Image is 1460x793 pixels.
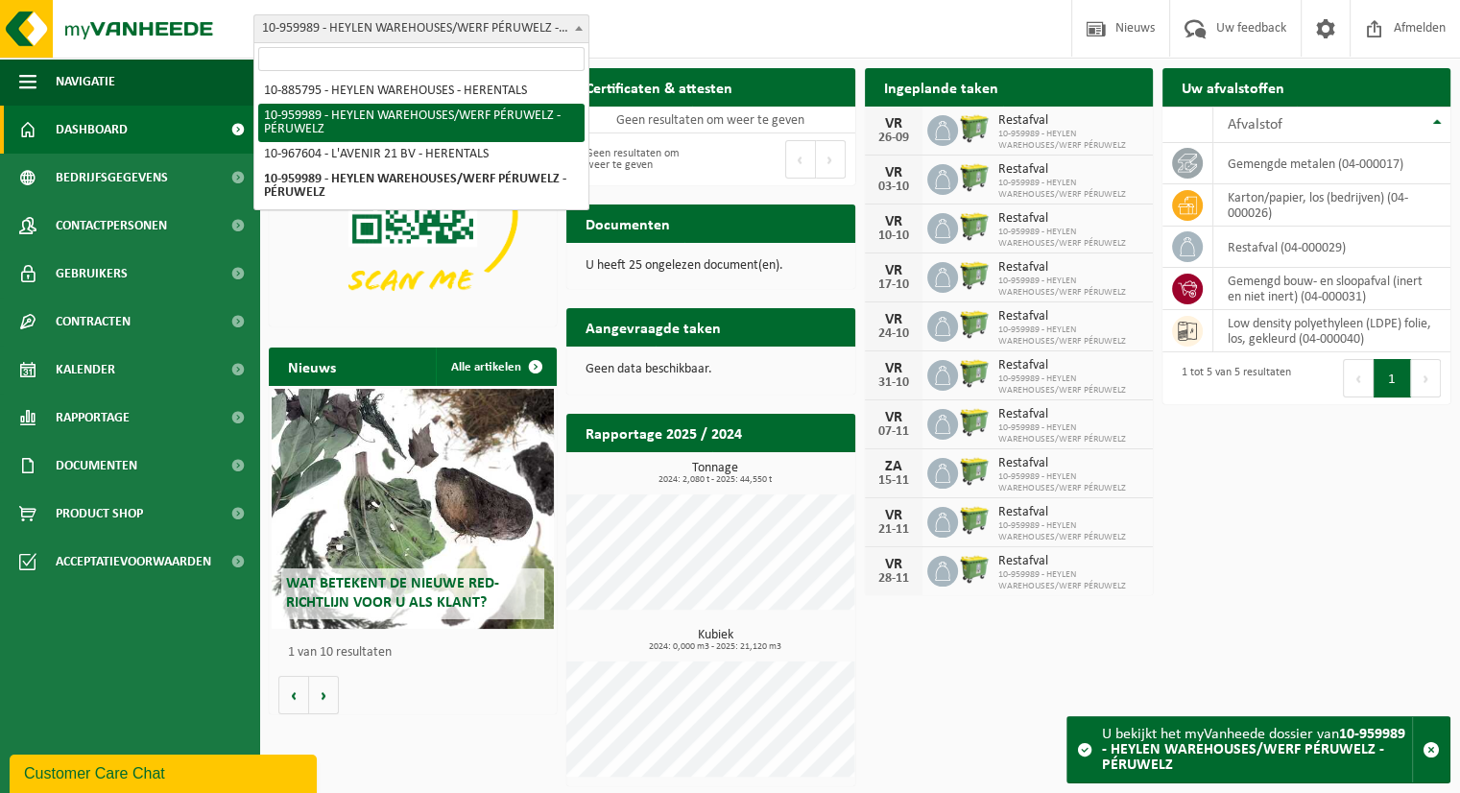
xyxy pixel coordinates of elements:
[958,210,991,243] img: WB-0660-HPE-GN-50
[254,15,588,42] span: 10-959989 - HEYLEN WAREHOUSES/WERF PÉRUWELZ - PÉRUWELZ
[576,629,854,652] h3: Kubiek
[998,569,1143,592] span: 10-959989 - HEYLEN WAREHOUSES/WERF PÉRUWELZ
[874,132,913,145] div: 26-09
[56,298,131,346] span: Contracten
[1213,268,1450,310] td: gemengd bouw- en sloopafval (inert en niet inert) (04-000031)
[874,523,913,537] div: 21-11
[874,557,913,572] div: VR
[1162,68,1304,106] h2: Uw afvalstoffen
[958,455,991,488] img: WB-0660-HPE-GN-50
[874,214,913,229] div: VR
[56,106,128,154] span: Dashboard
[576,642,854,652] span: 2024: 0,000 m3 - 2025: 21,120 m3
[998,211,1143,227] span: Restafval
[576,462,854,485] h3: Tonnage
[566,308,740,346] h2: Aangevraagde taken
[309,676,339,714] button: Volgende
[258,167,585,205] li: 10-959989 - HEYLEN WAREHOUSES/WERF PÉRUWELZ - PÉRUWELZ
[566,107,854,133] td: Geen resultaten om weer te geven
[874,165,913,180] div: VR
[258,142,585,167] li: 10-967604 - L'AVENIR 21 BV - HERENTALS
[56,538,211,586] span: Acceptatievoorwaarden
[10,751,321,793] iframe: chat widget
[998,520,1143,543] span: 10-959989 - HEYLEN WAREHOUSES/WERF PÉRUWELZ
[269,107,557,323] img: Download de VHEPlus App
[865,68,1017,106] h2: Ingeplande taken
[1213,184,1450,227] td: karton/papier, los (bedrijven) (04-000026)
[874,361,913,376] div: VR
[998,113,1143,129] span: Restafval
[998,324,1143,348] span: 10-959989 - HEYLEN WAREHOUSES/WERF PÉRUWELZ
[958,308,991,341] img: WB-0660-HPE-GN-50
[958,504,991,537] img: WB-0660-HPE-GN-50
[998,358,1143,373] span: Restafval
[56,250,128,298] span: Gebruikers
[998,309,1143,324] span: Restafval
[1213,227,1450,268] td: restafval (04-000029)
[874,572,913,586] div: 28-11
[436,348,555,386] a: Alle artikelen
[286,576,499,610] span: Wat betekent de nieuwe RED-richtlijn voor u als klant?
[1102,727,1405,773] strong: 10-959989 - HEYLEN WAREHOUSES/WERF PÉRUWELZ - PÉRUWELZ
[998,456,1143,471] span: Restafval
[874,180,913,194] div: 03-10
[958,259,991,292] img: WB-0660-HPE-GN-50
[586,363,835,376] p: Geen data beschikbaar.
[998,407,1143,422] span: Restafval
[998,554,1143,569] span: Restafval
[874,376,913,390] div: 31-10
[586,259,835,273] p: U heeft 25 ongelezen document(en).
[998,178,1143,201] span: 10-959989 - HEYLEN WAREHOUSES/WERF PÉRUWELZ
[874,116,913,132] div: VR
[958,553,991,586] img: WB-0660-HPE-GN-50
[998,505,1143,520] span: Restafval
[874,229,913,243] div: 10-10
[998,373,1143,396] span: 10-959989 - HEYLEN WAREHOUSES/WERF PÉRUWELZ
[816,140,846,179] button: Next
[958,406,991,439] img: WB-0660-HPE-GN-50
[998,471,1143,494] span: 10-959989 - HEYLEN WAREHOUSES/WERF PÉRUWELZ
[958,161,991,194] img: WB-0660-HPE-GN-50
[56,442,137,490] span: Documenten
[958,112,991,145] img: WB-0660-HPE-GN-50
[998,260,1143,276] span: Restafval
[874,459,913,474] div: ZA
[874,508,913,523] div: VR
[56,490,143,538] span: Product Shop
[288,646,547,660] p: 1 van 10 resultaten
[566,414,761,451] h2: Rapportage 2025 / 2024
[874,474,913,488] div: 15-11
[998,162,1143,178] span: Restafval
[874,327,913,341] div: 24-10
[566,68,752,106] h2: Certificaten & attesten
[998,422,1143,445] span: 10-959989 - HEYLEN WAREHOUSES/WERF PÉRUWELZ
[1213,143,1450,184] td: gemengde metalen (04-000017)
[874,410,913,425] div: VR
[958,357,991,390] img: WB-0660-HPE-GN-50
[56,394,130,442] span: Rapportage
[1411,359,1441,397] button: Next
[576,138,701,180] div: Geen resultaten om weer te geven
[1343,359,1374,397] button: Previous
[56,202,167,250] span: Contactpersonen
[874,312,913,327] div: VR
[874,278,913,292] div: 17-10
[1228,117,1282,132] span: Afvalstof
[258,104,585,142] li: 10-959989 - HEYLEN WAREHOUSES/WERF PÉRUWELZ - PÉRUWELZ
[874,425,913,439] div: 07-11
[576,475,854,485] span: 2024: 2,080 t - 2025: 44,550 t
[1213,310,1450,352] td: low density polyethyleen (LDPE) folie, los, gekleurd (04-000040)
[566,204,689,242] h2: Documenten
[56,346,115,394] span: Kalender
[1102,717,1412,782] div: U bekijkt het myVanheede dossier van
[874,263,913,278] div: VR
[272,389,554,629] a: Wat betekent de nieuwe RED-richtlijn voor u als klant?
[998,129,1143,152] span: 10-959989 - HEYLEN WAREHOUSES/WERF PÉRUWELZ
[1172,357,1291,399] div: 1 tot 5 van 5 resultaten
[56,58,115,106] span: Navigatie
[998,276,1143,299] span: 10-959989 - HEYLEN WAREHOUSES/WERF PÉRUWELZ
[1374,359,1411,397] button: 1
[785,140,816,179] button: Previous
[56,154,168,202] span: Bedrijfsgegevens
